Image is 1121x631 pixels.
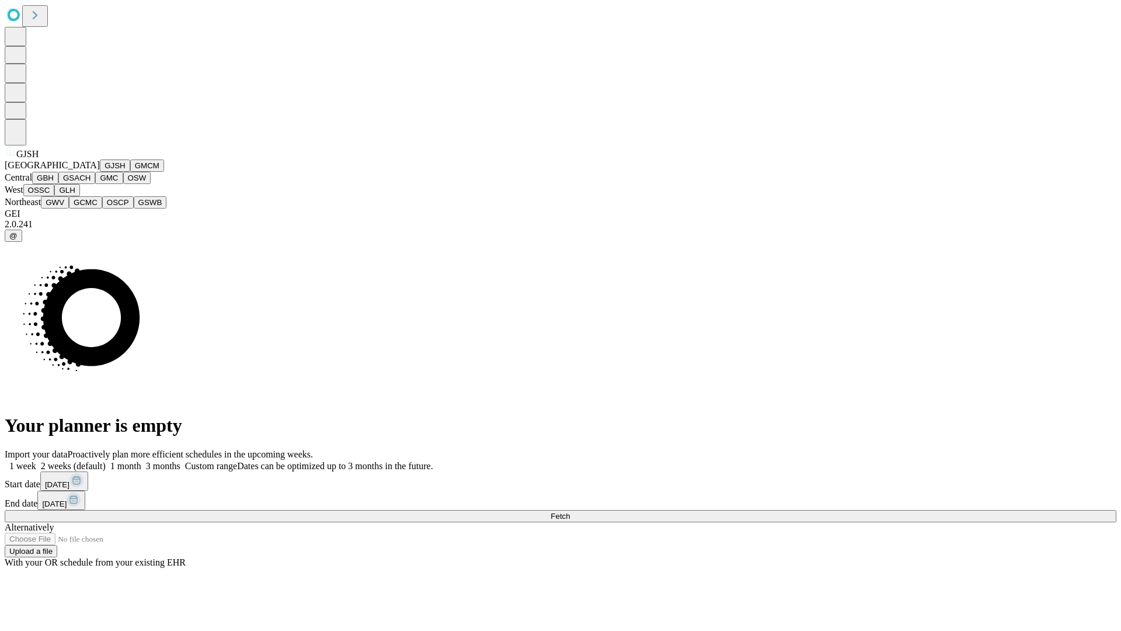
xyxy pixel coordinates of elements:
[102,196,134,209] button: OSCP
[134,196,167,209] button: GSWB
[58,172,95,184] button: GSACH
[146,461,180,471] span: 3 months
[5,491,1116,510] div: End date
[40,471,88,491] button: [DATE]
[5,197,41,207] span: Northeast
[69,196,102,209] button: GCMC
[5,185,23,195] span: West
[5,471,1116,491] div: Start date
[54,184,79,196] button: GLH
[9,231,18,240] span: @
[5,522,54,532] span: Alternatively
[37,491,85,510] button: [DATE]
[130,160,164,172] button: GMCM
[110,461,141,471] span: 1 month
[32,172,58,184] button: GBH
[5,230,22,242] button: @
[5,545,57,557] button: Upload a file
[100,160,130,172] button: GJSH
[5,172,32,182] span: Central
[23,184,55,196] button: OSSC
[68,449,313,459] span: Proactively plan more efficient schedules in the upcoming weeks.
[45,480,69,489] span: [DATE]
[185,461,237,471] span: Custom range
[237,461,433,471] span: Dates can be optimized up to 3 months in the future.
[5,209,1116,219] div: GEI
[16,149,39,159] span: GJSH
[9,461,36,471] span: 1 week
[551,512,570,521] span: Fetch
[5,219,1116,230] div: 2.0.241
[5,160,100,170] span: [GEOGRAPHIC_DATA]
[42,500,67,508] span: [DATE]
[41,196,69,209] button: GWV
[41,461,106,471] span: 2 weeks (default)
[5,510,1116,522] button: Fetch
[5,557,186,567] span: With your OR schedule from your existing EHR
[5,415,1116,436] h1: Your planner is empty
[123,172,151,184] button: OSW
[95,172,123,184] button: GMC
[5,449,68,459] span: Import your data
